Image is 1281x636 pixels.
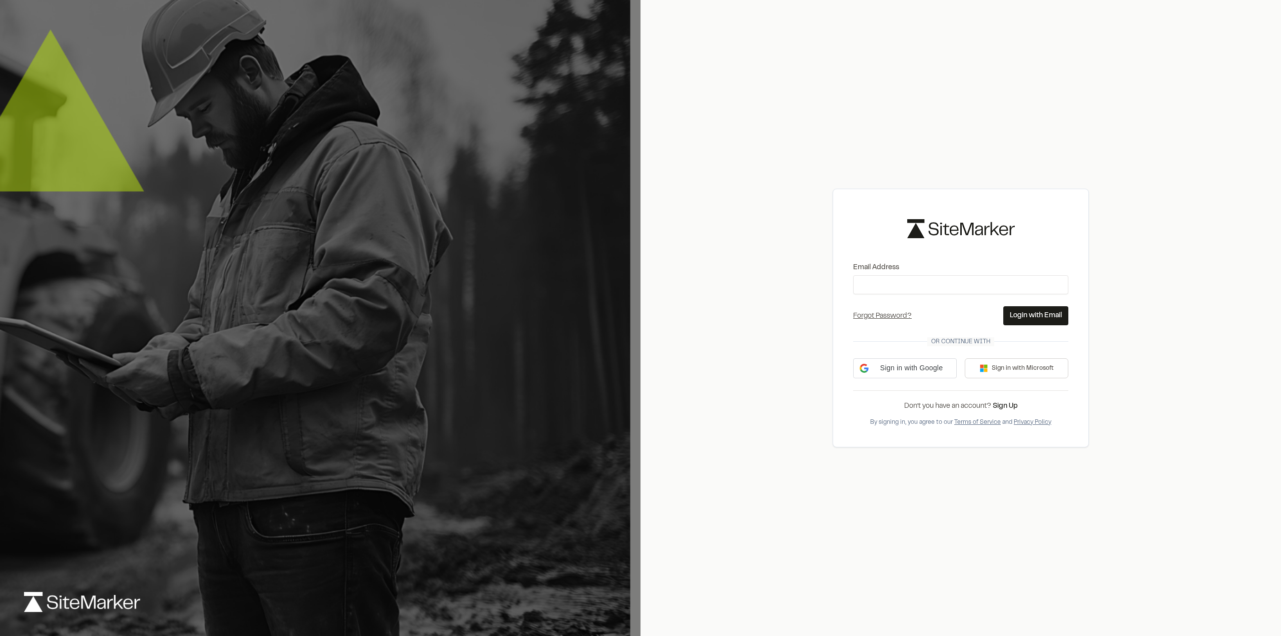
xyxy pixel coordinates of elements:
[1003,306,1068,325] button: Login with Email
[853,401,1068,412] div: Don’t you have an account?
[1014,418,1051,427] button: Privacy Policy
[907,219,1015,238] img: logo-black-rebrand.svg
[965,358,1068,378] button: Sign in with Microsoft
[954,418,1001,427] button: Terms of Service
[853,358,957,378] div: Sign in with Google
[873,363,950,373] span: Sign in with Google
[24,592,140,612] img: logo-white-rebrand.svg
[853,262,1068,273] label: Email Address
[853,313,912,319] a: Forgot Password?
[993,403,1018,409] a: Sign Up
[853,418,1068,427] div: By signing in, you agree to our and
[927,337,994,346] span: Or continue with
